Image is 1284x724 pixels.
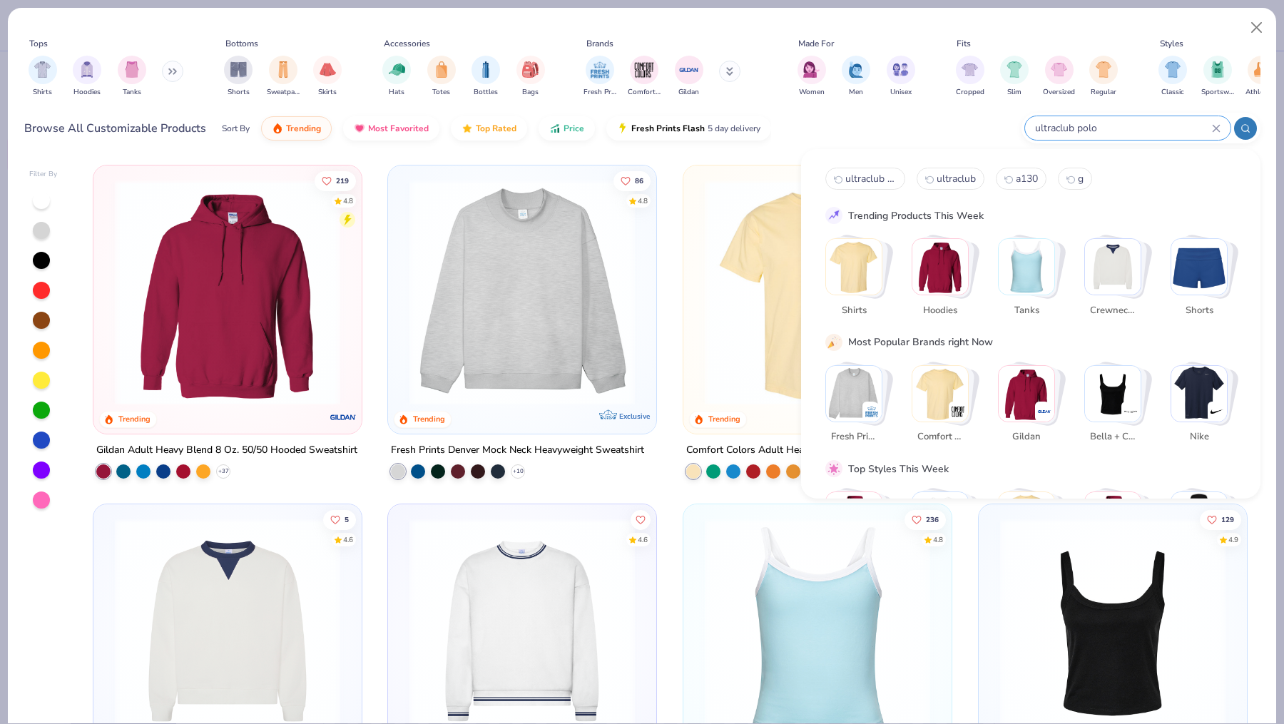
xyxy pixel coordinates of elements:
span: Top Rated [476,123,516,134]
img: Men Image [848,61,864,78]
button: filter button [382,56,411,98]
div: filter for Totes [427,56,456,98]
div: filter for Classic [1158,56,1187,98]
button: Stack Card Button Gildan [998,364,1064,449]
img: most_fav.gif [354,123,365,134]
img: Sportswear Image [1210,61,1226,78]
div: Comfort Colors Adult Heavyweight T-Shirt [686,442,879,459]
img: Nike [1210,404,1224,419]
span: + 37 [218,467,228,476]
img: pink_star.gif [827,462,840,475]
span: Shorts [228,87,250,98]
div: filter for Gildan [675,56,703,98]
img: Tanks [999,239,1054,295]
button: Like [905,509,946,529]
img: Nike [1171,365,1227,421]
img: Bella + Canvas [1085,365,1141,421]
button: ultraclub cool0 [825,168,905,190]
img: Regular Image [1096,61,1112,78]
span: 86 [636,177,644,184]
div: filter for Hats [382,56,411,98]
img: Sweatpants Image [275,61,291,78]
div: 4.8 [933,534,943,545]
img: flash.gif [617,123,628,134]
div: filter for Sweatpants [267,56,300,98]
div: Fresh Prints Denver Mock Neck Heavyweight Sweatshirt [391,442,644,459]
button: Stack Card Button Cozy [1084,491,1150,576]
button: filter button [1201,56,1234,98]
div: filter for Regular [1089,56,1118,98]
img: Shorts Image [230,61,247,78]
button: Stack Card Button Bella + Canvas [1084,364,1150,449]
button: filter button [224,56,253,98]
span: Trending [286,123,321,134]
span: Most Favorited [368,123,429,134]
img: Classic [826,492,882,548]
button: filter button [1000,56,1029,98]
span: Sweatpants [267,87,300,98]
span: Sportswear [1201,87,1234,98]
button: filter button [267,56,300,98]
span: 219 [336,177,349,184]
div: Accessories [384,37,430,50]
button: Like [631,509,651,529]
span: Bottles [474,87,498,98]
button: Stack Card Button Shirts [825,238,891,323]
span: Hoodies [917,303,963,317]
button: filter button [118,56,146,98]
div: Fits [957,37,971,50]
span: Shirts [830,303,877,317]
div: filter for Cropped [956,56,984,98]
div: Bottoms [225,37,258,50]
img: Cozy [1085,492,1141,548]
img: Crewnecks [1085,239,1141,295]
input: Try "T-Shirt" [1034,120,1212,136]
div: filter for Tanks [118,56,146,98]
img: Sportswear [912,492,968,548]
button: Price [539,116,595,141]
span: Regular [1091,87,1116,98]
img: 029b8af0-80e6-406f-9fdc-fdf898547912 [698,180,937,405]
span: Tanks [123,87,141,98]
button: Top Rated [451,116,527,141]
img: Skirts Image [320,61,336,78]
img: f5d85501-0dbb-4ee4-b115-c08fa3845d83 [402,180,642,405]
button: filter button [675,56,703,98]
div: Styles [1160,37,1183,50]
span: Hoodies [73,87,101,98]
div: Most Popular Brands right Now [848,335,993,350]
div: filter for Bags [516,56,545,98]
button: filter button [1158,56,1187,98]
span: Fresh Prints [584,87,616,98]
img: Fresh Prints [826,365,882,421]
div: Trending Products This Week [848,208,984,223]
span: Slim [1007,87,1021,98]
img: Unisex Image [892,61,909,78]
button: filter button [313,56,342,98]
img: Hats Image [389,61,405,78]
button: filter button [628,56,661,98]
div: 4.6 [343,534,353,545]
img: Comfort Colors [912,365,968,421]
img: Gildan Image [678,59,700,81]
div: filter for Bottles [472,56,500,98]
button: filter button [1043,56,1075,98]
button: filter button [1089,56,1118,98]
span: ultraclub cool [845,172,897,185]
button: filter button [73,56,101,98]
button: Fresh Prints Flash5 day delivery [606,116,771,141]
button: Stack Card Button Comfort Colors [912,364,977,449]
img: Cropped Image [962,61,978,78]
button: Stack Card Button Athleisure [998,491,1064,576]
span: 236 [926,516,939,523]
img: Preppy [1171,492,1227,548]
button: filter button [516,56,545,98]
span: Women [799,87,825,98]
img: Totes Image [434,61,449,78]
button: Stack Card Button Nike [1171,364,1236,449]
button: Like [1200,509,1241,529]
div: filter for Slim [1000,56,1029,98]
button: filter button [472,56,500,98]
span: Men [849,87,863,98]
button: Like [323,509,356,529]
